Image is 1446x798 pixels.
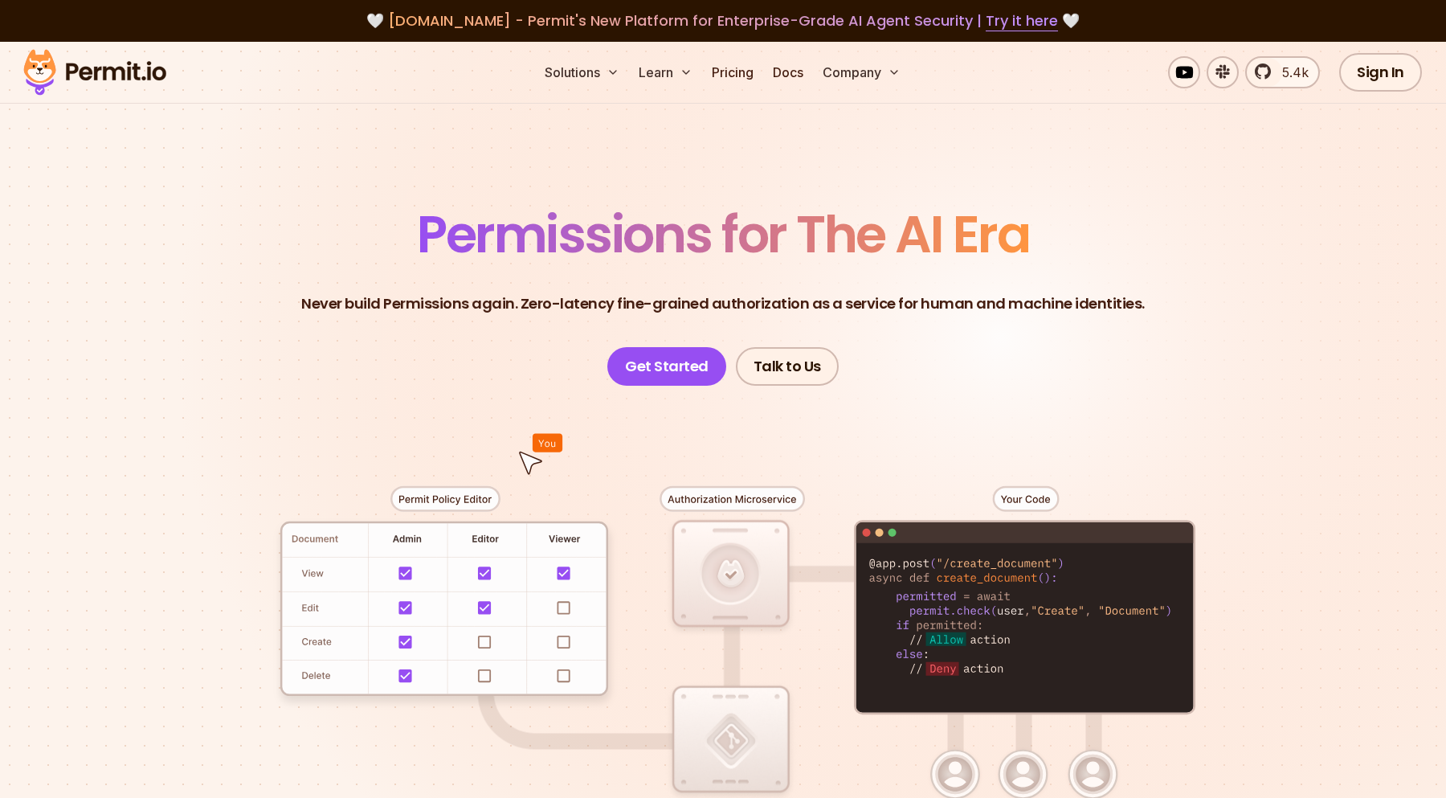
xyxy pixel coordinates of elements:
[736,347,839,386] a: Talk to Us
[632,56,699,88] button: Learn
[607,347,726,386] a: Get Started
[39,10,1407,32] div: 🤍 🤍
[766,56,810,88] a: Docs
[417,198,1029,270] span: Permissions for The AI Era
[1245,56,1320,88] a: 5.4k
[986,10,1058,31] a: Try it here
[1272,63,1309,82] span: 5.4k
[301,293,1145,315] p: Never build Permissions again. Zero-latency fine-grained authorization as a service for human and...
[1339,53,1422,92] a: Sign In
[388,10,1058,31] span: [DOMAIN_NAME] - Permit's New Platform for Enterprise-Grade AI Agent Security |
[538,56,626,88] button: Solutions
[705,56,760,88] a: Pricing
[16,45,174,100] img: Permit logo
[816,56,907,88] button: Company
